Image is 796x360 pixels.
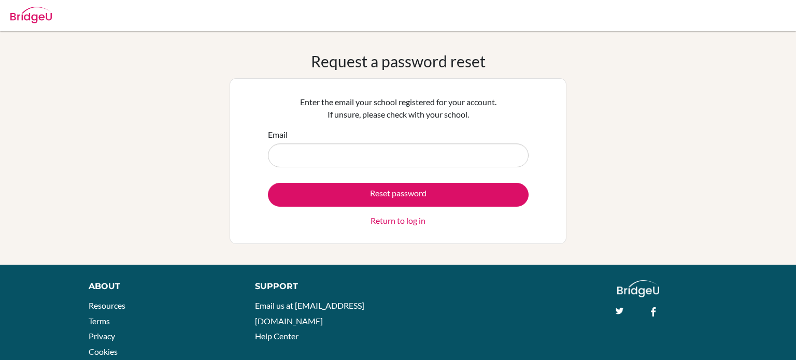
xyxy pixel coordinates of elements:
[89,347,118,356] a: Cookies
[89,300,125,310] a: Resources
[10,7,52,23] img: Bridge-U
[268,96,529,121] p: Enter the email your school registered for your account. If unsure, please check with your school.
[255,331,298,341] a: Help Center
[311,52,486,70] h1: Request a password reset
[89,280,232,293] div: About
[371,214,425,227] a: Return to log in
[89,316,110,326] a: Terms
[268,183,529,207] button: Reset password
[89,331,115,341] a: Privacy
[255,280,387,293] div: Support
[255,300,364,326] a: Email us at [EMAIL_ADDRESS][DOMAIN_NAME]
[617,280,659,297] img: logo_white@2x-f4f0deed5e89b7ecb1c2cc34c3e3d731f90f0f143d5ea2071677605dd97b5244.png
[268,128,288,141] label: Email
